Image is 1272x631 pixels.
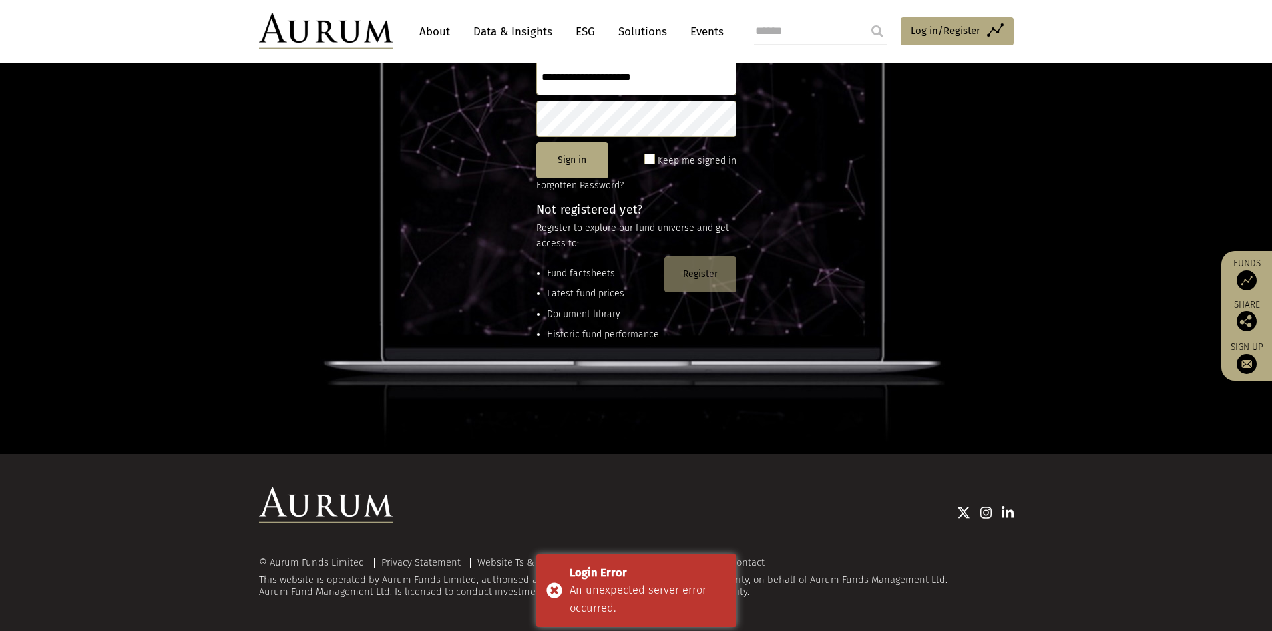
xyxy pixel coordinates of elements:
[1237,354,1257,374] img: Sign up to our newsletter
[259,487,393,523] img: Aurum Logo
[664,256,736,292] button: Register
[911,23,980,39] span: Log in/Register
[381,556,461,568] a: Privacy Statement
[536,204,736,216] h4: Not registered yet?
[547,327,659,342] li: Historic fund performance
[1228,258,1265,290] a: Funds
[1228,341,1265,374] a: Sign up
[684,19,724,44] a: Events
[612,19,674,44] a: Solutions
[1237,311,1257,331] img: Share this post
[536,221,736,251] p: Register to explore our fund universe and get access to:
[658,153,736,169] label: Keep me signed in
[536,142,608,178] button: Sign in
[901,17,1014,45] a: Log in/Register
[259,558,371,568] div: © Aurum Funds Limited
[259,557,1014,598] div: This website is operated by Aurum Funds Limited, authorised and regulated by the Financial Conduc...
[570,582,726,617] div: An unexpected server error occurred.
[259,13,393,49] img: Aurum
[477,556,547,568] a: Website Ts & Cs
[570,564,726,582] div: Login Error
[536,180,624,191] a: Forgotten Password?
[569,19,602,44] a: ESG
[864,18,891,45] input: Submit
[1237,270,1257,290] img: Access Funds
[547,286,659,301] li: Latest fund prices
[547,307,659,322] li: Document library
[413,19,457,44] a: About
[731,556,765,568] a: Contact
[1002,506,1014,519] img: Linkedin icon
[467,19,559,44] a: Data & Insights
[1228,300,1265,331] div: Share
[980,506,992,519] img: Instagram icon
[957,506,970,519] img: Twitter icon
[547,266,659,281] li: Fund factsheets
